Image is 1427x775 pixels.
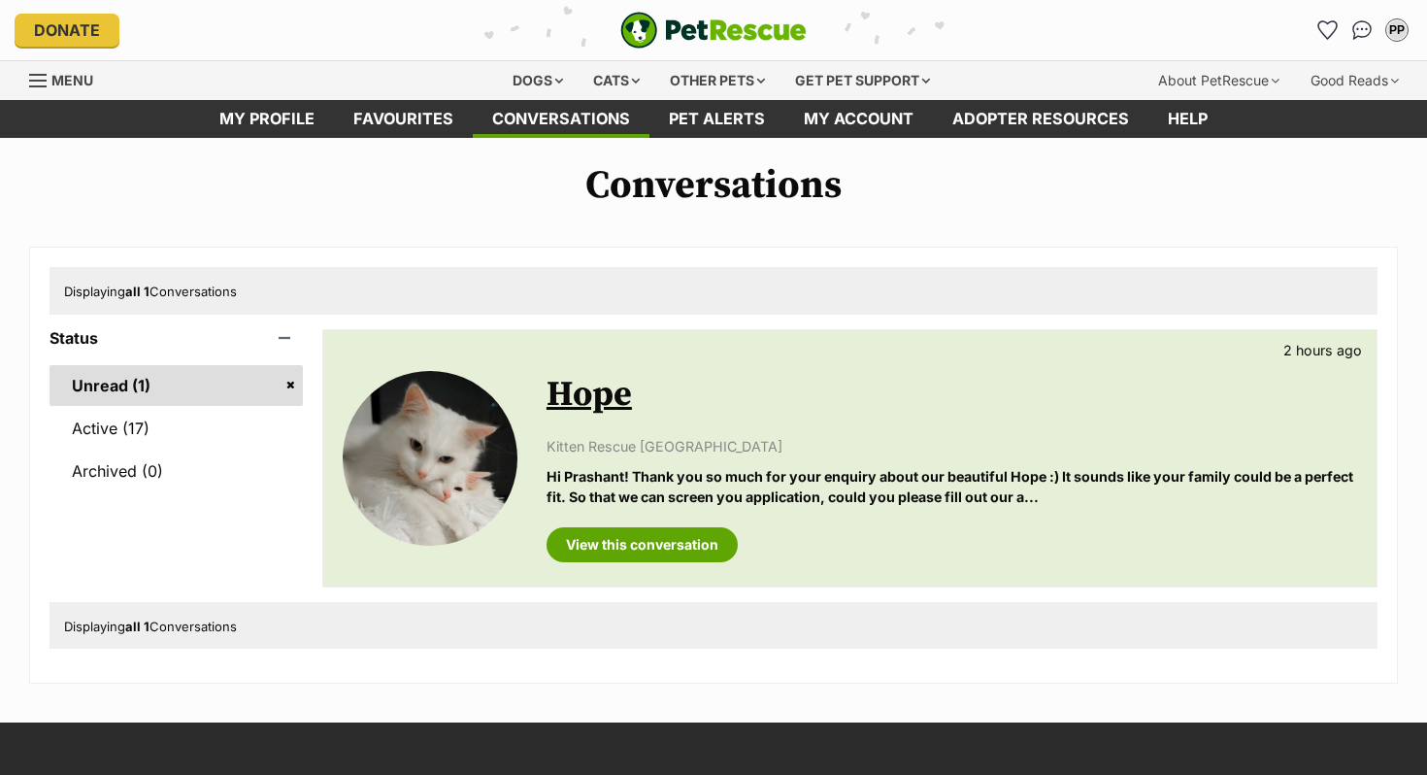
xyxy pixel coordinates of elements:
[1346,15,1377,46] a: Conversations
[473,100,649,138] a: conversations
[50,365,303,406] a: Unread (1)
[125,619,149,634] strong: all 1
[1311,15,1343,46] a: Favourites
[547,373,632,417] a: Hope
[580,61,653,100] div: Cats
[547,466,1357,508] p: Hi Prashant! Thank you so much for your enquiry about our beautiful Hope :) It sounds like your f...
[499,61,577,100] div: Dogs
[547,527,738,562] a: View this conversation
[781,61,944,100] div: Get pet support
[1145,61,1293,100] div: About PetRescue
[649,100,784,138] a: Pet alerts
[343,371,517,546] img: Hope
[1311,15,1412,46] ul: Account quick links
[334,100,473,138] a: Favourites
[933,100,1148,138] a: Adopter resources
[15,14,119,47] a: Donate
[656,61,779,100] div: Other pets
[50,408,303,449] a: Active (17)
[784,100,933,138] a: My account
[1148,100,1227,138] a: Help
[64,619,237,634] span: Displaying Conversations
[1283,340,1362,360] p: 2 hours ago
[51,72,93,88] span: Menu
[125,284,149,299] strong: all 1
[1297,61,1412,100] div: Good Reads
[620,12,807,49] img: logo-e224e6f780fb5917bec1dbf3a21bbac754714ae5b6737aabdf751b685950b380.svg
[200,100,334,138] a: My profile
[547,436,1357,456] p: Kitten Rescue [GEOGRAPHIC_DATA]
[50,451,303,491] a: Archived (0)
[1381,15,1412,46] button: My account
[1387,20,1407,40] div: PP
[620,12,807,49] a: PetRescue
[1352,20,1373,40] img: chat-41dd97257d64d25036548639549fe6c8038ab92f7586957e7f3b1b290dea8141.svg
[50,329,303,347] header: Status
[64,284,237,299] span: Displaying Conversations
[29,61,107,96] a: Menu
